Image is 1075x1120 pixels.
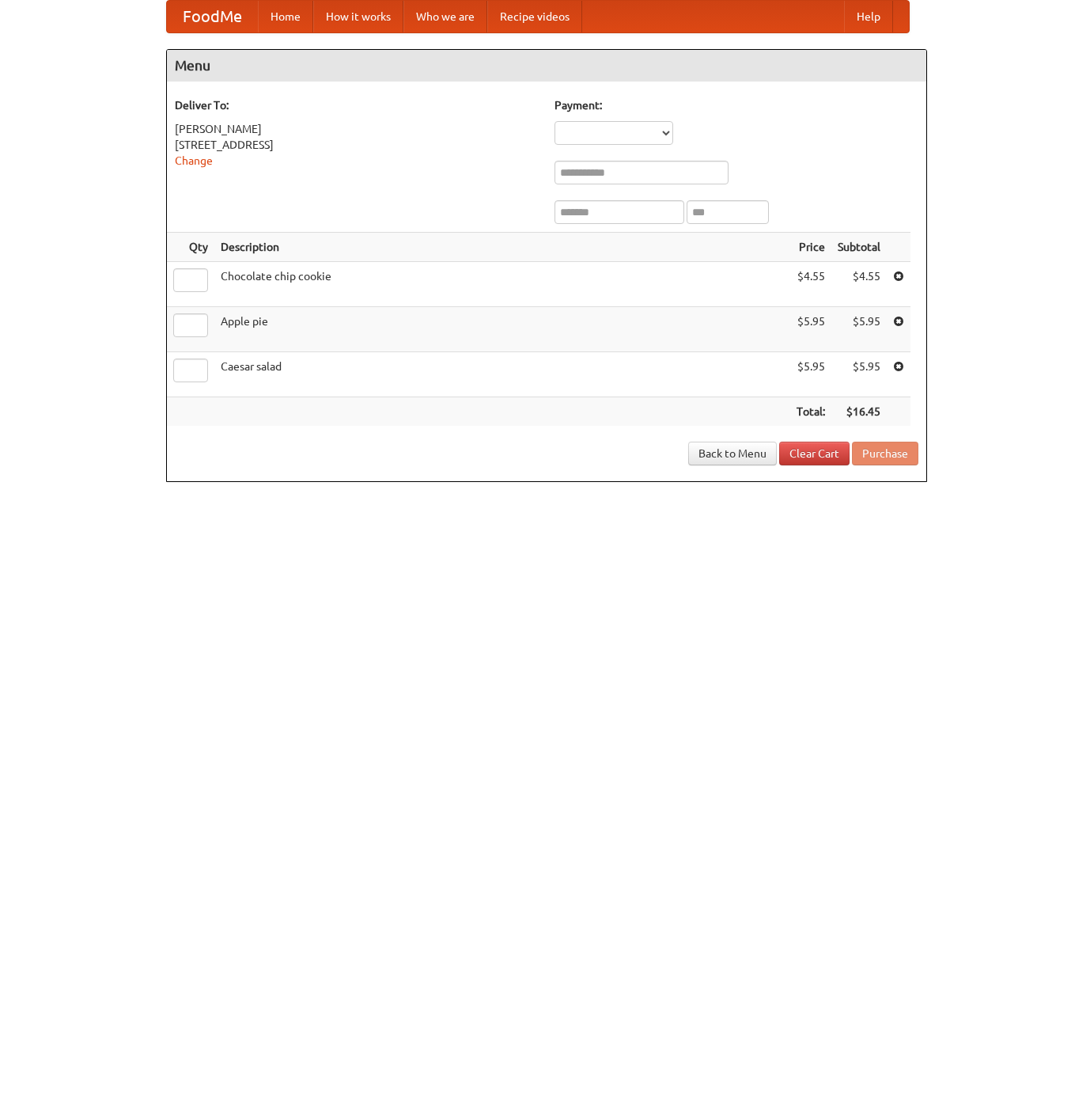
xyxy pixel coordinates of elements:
[688,442,777,465] a: Back to Menu
[844,1,893,32] a: Help
[790,233,831,262] th: Price
[175,154,213,167] a: Change
[831,233,887,262] th: Subtotal
[175,97,539,113] h5: Deliver To:
[403,1,487,32] a: Who we are
[831,262,887,307] td: $4.55
[313,1,403,32] a: How it works
[555,97,918,113] h5: Payment:
[167,1,258,32] a: FoodMe
[258,1,313,32] a: Home
[214,233,790,262] th: Description
[790,397,831,427] th: Total:
[852,442,918,465] button: Purchase
[831,397,887,427] th: $16.45
[790,307,831,352] td: $5.95
[790,352,831,397] td: $5.95
[175,137,539,153] div: [STREET_ADDRESS]
[214,262,790,307] td: Chocolate chip cookie
[790,262,831,307] td: $4.55
[167,233,214,262] th: Qty
[214,352,790,397] td: Caesar salad
[175,121,539,137] div: [PERSON_NAME]
[831,307,887,352] td: $5.95
[214,307,790,352] td: Apple pie
[831,352,887,397] td: $5.95
[167,50,926,82] h4: Menu
[779,442,850,465] a: Clear Cart
[487,1,582,32] a: Recipe videos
